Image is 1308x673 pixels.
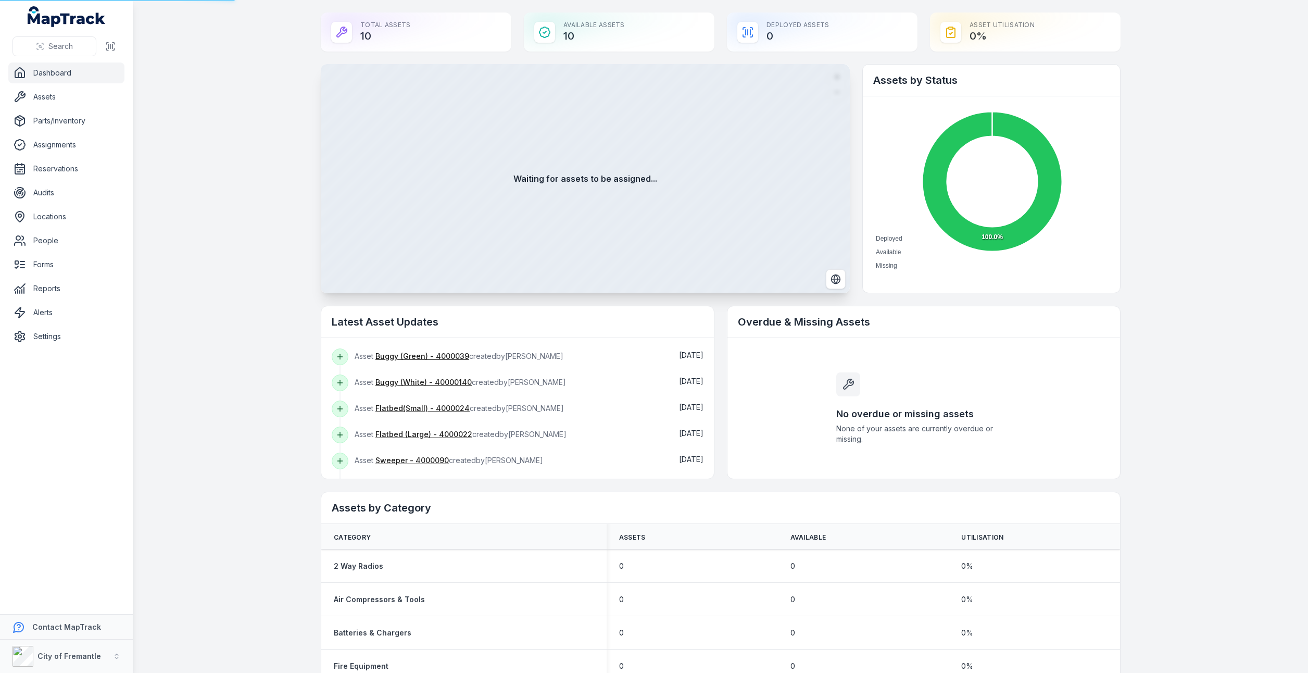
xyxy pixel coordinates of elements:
h3: No overdue or missing assets [836,407,1011,421]
span: Deployed [876,235,902,242]
a: Buggy (Green) - 4000039 [375,351,469,362]
time: 23/09/2025, 6:05:51 pm [679,429,703,438]
span: 0 % [961,594,973,605]
a: Settings [8,326,124,347]
a: Assignments [8,134,124,155]
span: [DATE] [679,351,703,359]
strong: Contact MapTrack [32,622,101,631]
span: 0 [790,594,795,605]
span: 0 [619,628,624,638]
time: 23/09/2025, 6:06:57 pm [679,351,703,359]
a: Air Compressors & Tools [334,594,425,605]
button: Search [12,36,96,56]
a: People [8,230,124,251]
a: Locations [8,206,124,227]
a: Dashboard [8,63,124,83]
span: Utilisation [961,533,1003,542]
a: Parts/Inventory [8,110,124,131]
span: Assets [619,533,646,542]
time: 23/09/2025, 6:06:37 pm [679,377,703,385]
span: Asset created by [PERSON_NAME] [355,378,566,387]
a: 2 Way Radios [334,561,383,571]
a: Forms [8,254,124,275]
span: [DATE] [679,455,703,464]
span: [DATE] [679,429,703,438]
a: Flatbed(Small) - 4000024 [375,403,470,414]
span: None of your assets are currently overdue or missing. [836,423,1011,444]
button: Switch to Satellite View [826,269,846,289]
span: [DATE] [679,377,703,385]
a: Audits [8,182,124,203]
h2: Assets by Status [873,73,1110,88]
strong: Waiting for assets to be assigned... [513,172,657,185]
a: Sweeper - 4000090 [375,455,449,466]
span: Asset created by [PERSON_NAME] [355,352,563,360]
a: Batteries & Chargers [334,628,411,638]
span: 0 % [961,628,973,638]
span: Asset created by [PERSON_NAME] [355,456,543,465]
time: 23/09/2025, 6:06:17 pm [679,403,703,412]
span: 0 % [961,661,973,671]
a: Alerts [8,302,124,323]
span: Asset created by [PERSON_NAME] [355,404,564,413]
span: 0 [619,561,624,571]
span: Available [790,533,826,542]
span: [DATE] [679,403,703,412]
span: 0 [619,661,624,671]
h2: Overdue & Missing Assets [738,315,1110,329]
span: Missing [876,262,897,269]
a: Fire Equipment [334,661,388,671]
span: Available [876,248,901,256]
span: Category [334,533,371,542]
span: 0 [619,594,624,605]
a: Buggy (White) - 40000140 [375,377,472,388]
span: Asset created by [PERSON_NAME] [355,430,567,439]
strong: City of Fremantle [37,652,101,660]
span: 0 [790,661,795,671]
a: Reservations [8,158,124,179]
span: 0 % [961,561,973,571]
h2: Latest Asset Updates [332,315,703,329]
a: Reports [8,278,124,299]
a: MapTrack [28,6,106,27]
span: Search [48,41,73,52]
time: 23/09/2025, 5:58:47 pm [679,455,703,464]
h2: Assets by Category [332,501,1110,515]
a: Assets [8,86,124,107]
span: 0 [790,628,795,638]
span: 0 [790,561,795,571]
a: Flatbed (Large) - 4000022 [375,429,472,440]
